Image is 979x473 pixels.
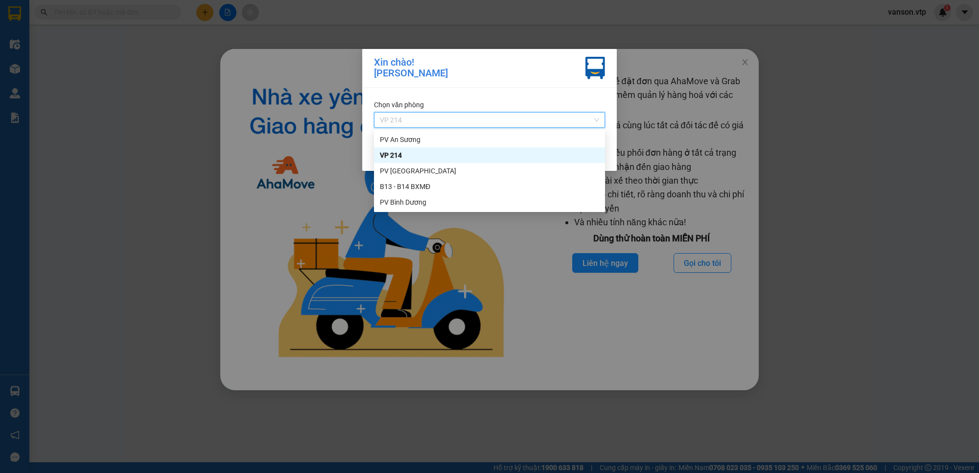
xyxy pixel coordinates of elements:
div: Xin chào! [PERSON_NAME] [374,57,448,79]
div: VP 214 [380,150,599,161]
div: B13 - B14 BXMĐ [374,179,605,194]
div: PV An Sương [374,132,605,147]
div: VP 214 [374,147,605,163]
span: VP 214 [380,113,599,127]
div: Chọn văn phòng [374,99,605,110]
div: B13 - B14 BXMĐ [380,181,599,192]
div: PV Bình Dương [380,197,599,208]
div: PV [GEOGRAPHIC_DATA] [380,166,599,176]
div: PV Tân Bình [374,163,605,179]
img: vxr-icon [585,57,605,79]
div: PV An Sương [380,134,599,145]
div: PV Bình Dương [374,194,605,210]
